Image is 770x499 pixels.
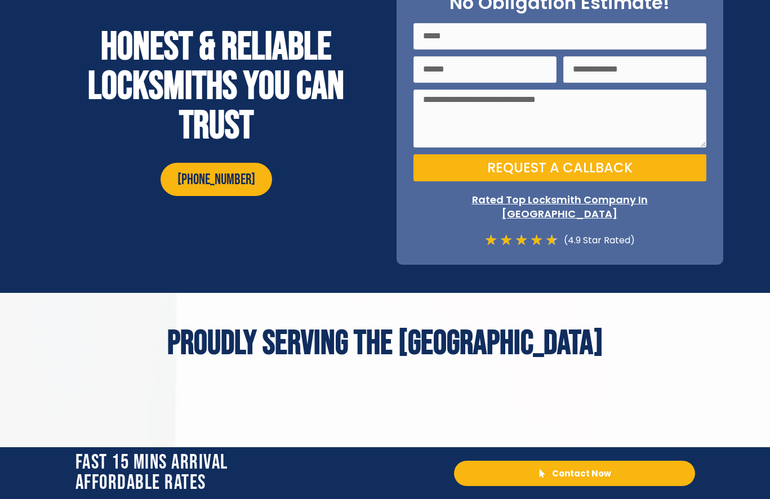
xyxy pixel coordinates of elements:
[177,171,255,189] span: [PHONE_NUMBER]
[545,233,558,248] i: ★
[413,23,706,189] form: On Point Locksmith Victoria Form
[558,233,635,248] div: (4.9 Star Rated)
[53,327,718,360] h2: Proudly Serving The [GEOGRAPHIC_DATA]
[500,233,513,248] i: ★
[75,453,443,493] h2: Fast 15 Mins Arrival affordable rates
[515,233,528,248] i: ★
[454,461,695,486] a: Contact Now
[484,233,558,248] div: 4.7/5
[552,469,611,478] span: Contact Now
[530,233,543,248] i: ★
[413,154,706,181] button: Request a Callback
[484,233,497,248] i: ★
[53,28,380,146] h2: Honest & reliable locksmiths you can trust
[413,193,706,221] p: Rated Top Locksmith Company In [GEOGRAPHIC_DATA]
[161,163,272,196] a: [PHONE_NUMBER]
[487,161,633,175] span: Request a Callback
